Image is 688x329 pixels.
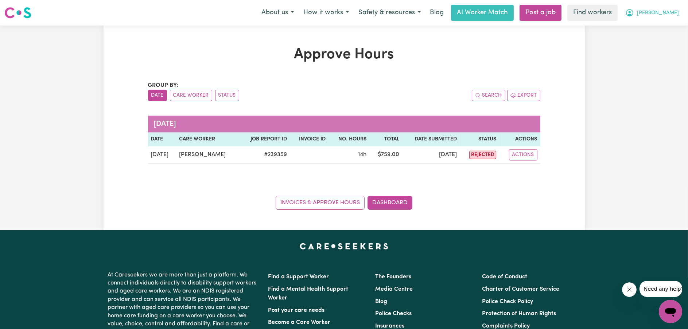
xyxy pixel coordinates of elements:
a: Careseekers home page [300,243,388,249]
caption: [DATE] [148,116,540,132]
span: Need any help? [4,5,44,11]
th: Date Submitted [402,132,460,146]
h1: Approve Hours [148,46,540,63]
th: Job Report ID [239,132,290,146]
button: How it works [299,5,354,20]
a: Insurances [375,323,404,329]
a: Charter of Customer Service [482,286,559,292]
a: Police Check Policy [482,299,533,305]
th: Date [148,132,176,146]
td: [PERSON_NAME] [176,146,239,164]
button: Search [472,90,505,101]
a: Post your care needs [268,307,325,313]
a: Become a Care Worker [268,320,331,325]
a: Blog [425,5,448,21]
a: Complaints Policy [482,323,530,329]
button: Safety & resources [354,5,425,20]
a: Police Checks [375,311,412,317]
th: Total [369,132,402,146]
a: Blog [375,299,387,305]
a: The Founders [375,274,411,280]
a: Find a Mental Health Support Worker [268,286,349,301]
td: [DATE] [148,146,176,164]
a: Dashboard [368,196,412,210]
button: Actions [509,149,537,160]
iframe: Message from company [640,281,682,297]
th: Care worker [176,132,239,146]
button: About us [257,5,299,20]
a: Invoices & Approve Hours [276,196,365,210]
button: sort invoices by paid status [215,90,239,101]
th: No. Hours [329,132,369,146]
a: Post a job [520,5,561,21]
button: sort invoices by care worker [170,90,212,101]
iframe: Close message [622,282,637,297]
button: My Account [621,5,684,20]
a: Media Centre [375,286,413,292]
a: Careseekers logo [4,4,31,21]
th: Invoice ID [290,132,329,146]
span: 14 hours [358,152,366,158]
td: $ 759.00 [369,146,402,164]
button: sort invoices by date [148,90,167,101]
img: Careseekers logo [4,6,31,19]
button: Export [507,90,540,101]
span: [PERSON_NAME] [637,9,679,17]
a: Code of Conduct [482,274,527,280]
a: Protection of Human Rights [482,311,556,317]
a: Find a Support Worker [268,274,329,280]
iframe: Button to launch messaging window [659,300,682,323]
span: Group by: [148,82,179,88]
a: Find workers [567,5,618,21]
a: AI Worker Match [451,5,514,21]
span: rejected [469,151,496,159]
th: Actions [499,132,540,146]
th: Status [460,132,499,146]
td: # 239359 [239,146,290,164]
td: [DATE] [402,146,460,164]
